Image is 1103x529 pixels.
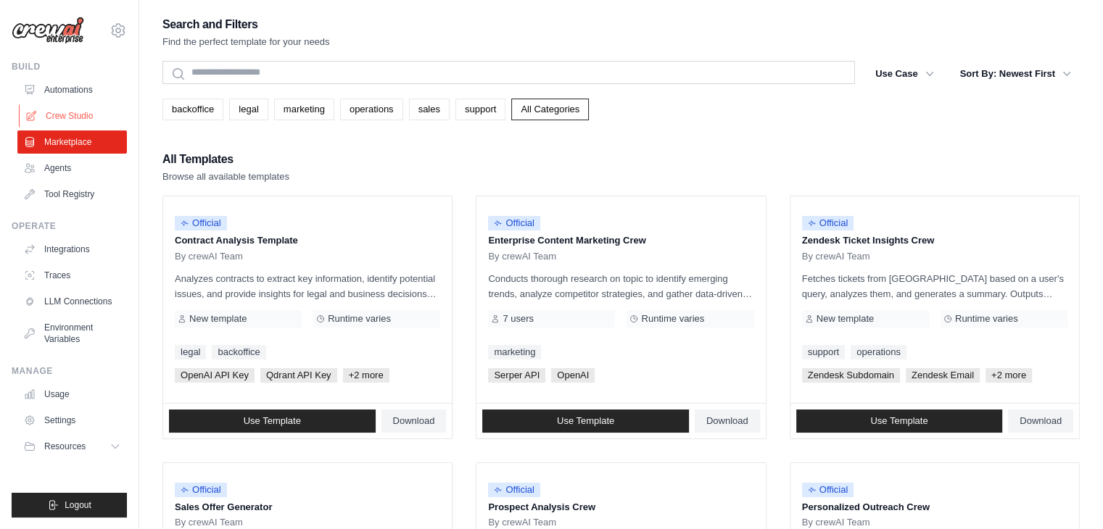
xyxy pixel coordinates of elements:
[802,517,870,528] span: By crewAI Team
[17,290,127,313] a: LLM Connections
[488,216,540,230] span: Official
[557,415,614,427] span: Use Template
[175,233,440,248] p: Contract Analysis Template
[175,368,255,383] span: OpenAI API Key
[162,149,289,170] h2: All Templates
[17,409,127,432] a: Settings
[12,17,84,44] img: Logo
[17,183,127,206] a: Tool Registry
[328,313,391,325] span: Runtime varies
[65,499,91,511] span: Logout
[802,500,1067,515] p: Personalized Outreach Crew
[244,415,301,427] span: Use Template
[488,500,753,515] p: Prospect Analysis Crew
[175,345,206,359] a: legal
[503,313,534,325] span: 7 users
[189,313,247,325] span: New template
[17,383,127,406] a: Usage
[802,251,870,262] span: By crewAI Team
[488,271,753,301] p: Conducts thorough research on topic to identify emerging trends, analyze competitor strategies, a...
[17,264,127,287] a: Traces
[340,99,403,120] a: operations
[851,345,906,359] a: operations
[802,345,845,359] a: support
[393,415,435,427] span: Download
[488,368,545,383] span: Serper API
[343,368,389,383] span: +2 more
[511,99,589,120] a: All Categories
[212,345,265,359] a: backoffice
[641,313,704,325] span: Runtime varies
[17,238,127,261] a: Integrations
[17,157,127,180] a: Agents
[12,493,127,517] button: Logout
[955,313,1018,325] span: Runtime varies
[162,99,223,120] a: backoffice
[44,441,86,452] span: Resources
[17,130,127,154] a: Marketplace
[817,313,874,325] span: New template
[867,61,943,87] button: Use Case
[229,99,268,120] a: legal
[482,409,689,433] a: Use Template
[175,483,227,497] span: Official
[381,409,447,433] a: Download
[162,14,330,35] h2: Search and Filters
[802,368,900,383] span: Zendesk Subdomain
[274,99,334,120] a: marketing
[175,517,243,528] span: By crewAI Team
[802,233,1067,248] p: Zendesk Ticket Insights Crew
[12,365,127,377] div: Manage
[1020,415,1062,427] span: Download
[19,104,128,128] a: Crew Studio
[162,170,289,184] p: Browse all available templates
[17,78,127,101] a: Automations
[12,61,127,72] div: Build
[455,99,505,120] a: support
[986,368,1032,383] span: +2 more
[906,368,980,383] span: Zendesk Email
[796,409,1003,433] a: Use Template
[1008,409,1073,433] a: Download
[175,251,243,262] span: By crewAI Team
[802,271,1067,301] p: Fetches tickets from [GEOGRAPHIC_DATA] based on a user's query, analyzes them, and generates a su...
[162,35,330,49] p: Find the perfect template for your needs
[488,251,556,262] span: By crewAI Team
[488,483,540,497] span: Official
[169,409,376,433] a: Use Template
[488,233,753,248] p: Enterprise Content Marketing Crew
[488,345,541,359] a: marketing
[802,483,854,497] span: Official
[870,415,928,427] span: Use Template
[17,316,127,351] a: Environment Variables
[802,216,854,230] span: Official
[488,517,556,528] span: By crewAI Team
[175,271,440,301] p: Analyzes contracts to extract key information, identify potential issues, and provide insights fo...
[695,409,760,433] a: Download
[409,99,450,120] a: sales
[175,216,227,230] span: Official
[551,368,595,383] span: OpenAI
[706,415,748,427] span: Download
[175,500,440,515] p: Sales Offer Generator
[951,61,1080,87] button: Sort By: Newest First
[12,220,127,232] div: Operate
[17,435,127,458] button: Resources
[260,368,337,383] span: Qdrant API Key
